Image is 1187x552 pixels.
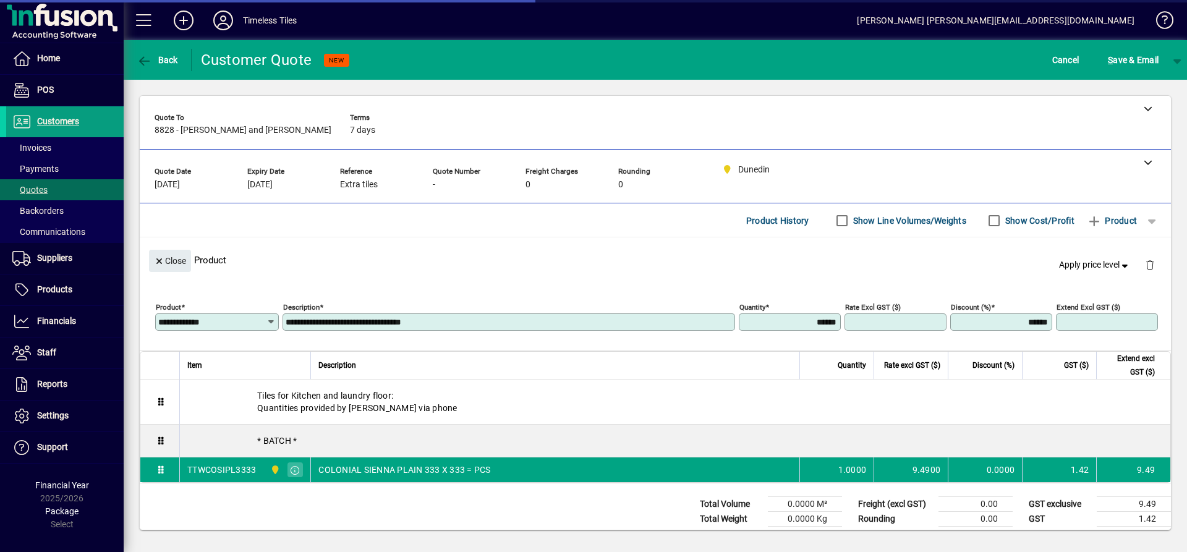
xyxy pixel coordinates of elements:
span: Communications [12,227,85,237]
td: 0.00 [938,512,1013,527]
td: 0.0000 M³ [768,497,842,512]
a: Home [6,43,124,74]
span: COLONIAL SIENNA PLAIN 333 X 333 = PCS [318,464,490,476]
td: Total Volume [694,497,768,512]
div: [PERSON_NAME] [PERSON_NAME][EMAIL_ADDRESS][DOMAIN_NAME] [857,11,1134,30]
span: [DATE] [247,180,273,190]
td: 0.00 [938,497,1013,512]
span: Invoices [12,143,51,153]
span: Backorders [12,206,64,216]
label: Show Line Volumes/Weights [851,214,966,227]
td: 9.49 [1097,497,1171,512]
mat-label: Discount (%) [951,303,991,312]
a: Quotes [6,179,124,200]
span: Reports [37,379,67,389]
div: Tiles for Kitchen and laundry floor: Quantities provided by [PERSON_NAME] via phone [180,380,1170,424]
span: Discount (%) [972,359,1015,372]
div: 9.4900 [882,464,940,476]
span: 7 days [350,125,375,135]
td: GST [1023,512,1097,527]
span: POS [37,85,54,95]
a: Backorders [6,200,124,221]
span: 0 [618,180,623,190]
span: Suppliers [37,253,72,263]
button: Profile [203,9,243,32]
td: Total Weight [694,512,768,527]
span: Dunedin [267,463,281,477]
a: Invoices [6,137,124,158]
app-page-header-button: Delete [1135,259,1165,270]
span: Customers [37,116,79,126]
div: Customer Quote [201,50,312,70]
span: Financial Year [35,480,89,490]
a: Support [6,432,124,463]
td: 1.42 [1097,512,1171,527]
mat-label: Rate excl GST ($) [845,303,901,312]
a: Products [6,274,124,305]
mat-label: Quantity [739,303,765,312]
span: GST ($) [1064,359,1089,372]
span: Products [37,284,72,294]
button: Product [1081,210,1143,232]
app-page-header-button: Back [124,49,192,71]
td: 10.91 [1097,527,1171,542]
span: Rate excl GST ($) [884,359,940,372]
app-page-header-button: Close [146,255,194,266]
span: Quotes [12,185,48,195]
span: NEW [329,56,344,64]
span: [DATE] [155,180,180,190]
a: Reports [6,369,124,400]
button: Save & Email [1102,49,1165,71]
mat-label: Product [156,303,181,312]
span: Close [154,251,186,271]
button: Product History [741,210,814,232]
span: Product History [746,211,809,231]
span: Apply price level [1059,258,1131,271]
a: POS [6,75,124,106]
div: TTWCOSIPL3333 [187,464,256,476]
span: Home [37,53,60,63]
a: Settings [6,401,124,431]
span: ave & Email [1108,50,1159,70]
span: Settings [37,410,69,420]
span: Extra tiles [340,180,378,190]
span: Description [318,359,356,372]
button: Cancel [1049,49,1083,71]
span: 0 [525,180,530,190]
span: Item [187,359,202,372]
button: Delete [1135,250,1165,279]
span: Extend excl GST ($) [1104,352,1155,379]
a: Payments [6,158,124,179]
td: Freight (excl GST) [852,497,938,512]
span: Payments [12,164,59,174]
span: Product [1087,211,1137,231]
td: 0.0000 [948,457,1022,482]
span: S [1108,55,1113,65]
td: GST exclusive [1023,497,1097,512]
span: Back [137,55,178,65]
td: GST inclusive [1023,527,1097,542]
a: Knowledge Base [1147,2,1172,43]
span: Cancel [1052,50,1079,70]
mat-label: Description [283,303,320,312]
span: 1.0000 [838,464,867,476]
div: Timeless Tiles [243,11,297,30]
button: Apply price level [1054,254,1136,276]
td: 0.0000 Kg [768,512,842,527]
span: - [433,180,435,190]
button: Close [149,250,191,272]
span: Package [45,506,79,516]
button: Back [134,49,181,71]
span: Financials [37,316,76,326]
label: Show Cost/Profit [1003,214,1074,227]
span: Quantity [838,359,866,372]
a: Suppliers [6,243,124,274]
td: 1.42 [1022,457,1096,482]
td: 9.49 [1096,457,1170,482]
span: Support [37,442,68,452]
td: Rounding [852,512,938,527]
mat-label: Extend excl GST ($) [1057,303,1120,312]
a: Financials [6,306,124,337]
a: Staff [6,338,124,368]
span: 8828 - [PERSON_NAME] and [PERSON_NAME] [155,125,331,135]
